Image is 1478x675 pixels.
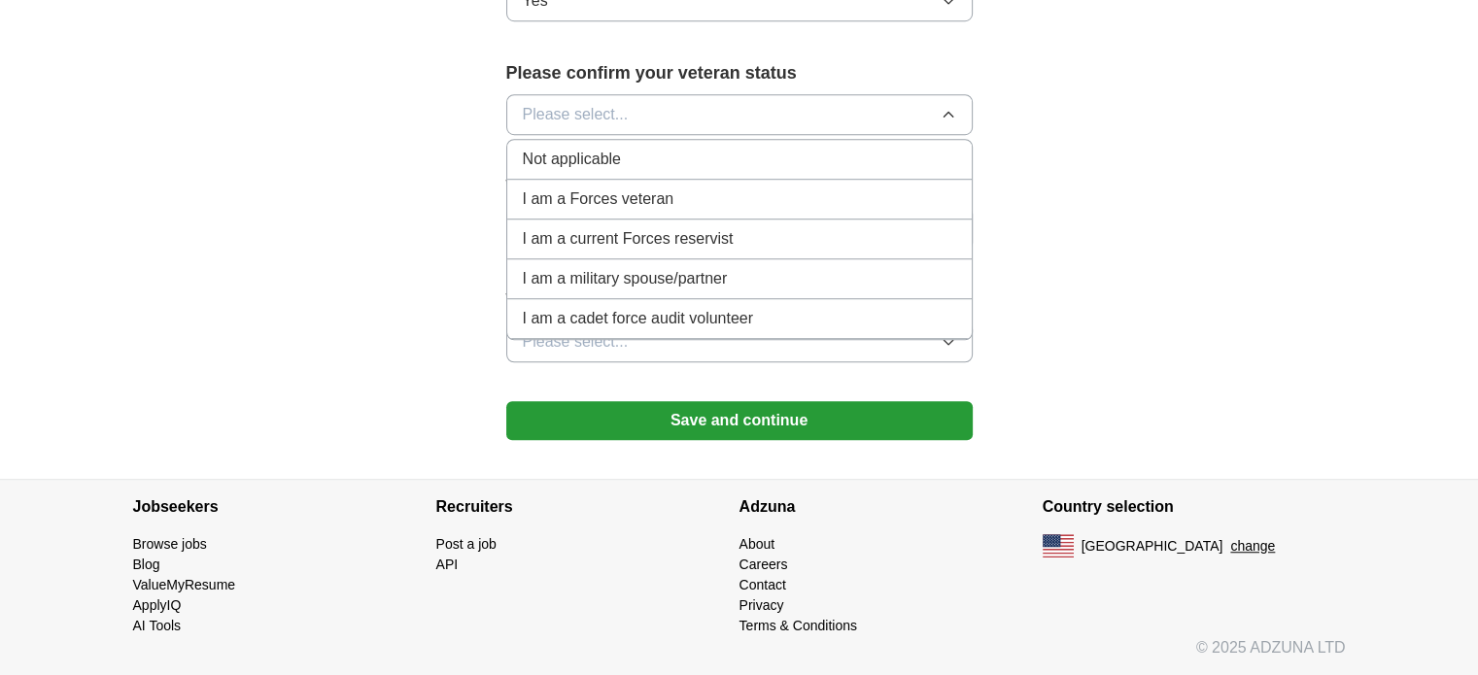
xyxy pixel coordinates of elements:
label: Please confirm your veteran status [506,60,973,86]
a: ApplyIQ [133,597,182,613]
a: AI Tools [133,618,182,633]
a: Contact [739,577,786,592]
span: Not applicable [523,148,621,171]
a: Post a job [436,536,497,552]
a: Careers [739,557,788,572]
span: I am a military spouse/partner [523,267,728,290]
a: ValueMyResume [133,577,236,592]
span: I am a current Forces reservist [523,227,734,251]
button: Please select... [506,94,973,135]
a: Browse jobs [133,536,207,552]
div: © 2025 ADZUNA LTD [118,636,1361,675]
a: Blog [133,557,160,572]
a: API [436,557,459,572]
button: Please select... [506,321,973,362]
a: About [739,536,775,552]
button: change [1230,536,1275,557]
span: Please select... [523,103,629,126]
h4: Country selection [1043,480,1346,534]
span: Please select... [523,330,629,354]
a: Privacy [739,597,784,613]
button: Save and continue [506,401,973,440]
a: Terms & Conditions [739,618,857,633]
span: [GEOGRAPHIC_DATA] [1082,536,1223,557]
span: I am a cadet force audit volunteer [523,307,753,330]
img: US flag [1043,534,1074,557]
span: I am a Forces veteran [523,187,674,211]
